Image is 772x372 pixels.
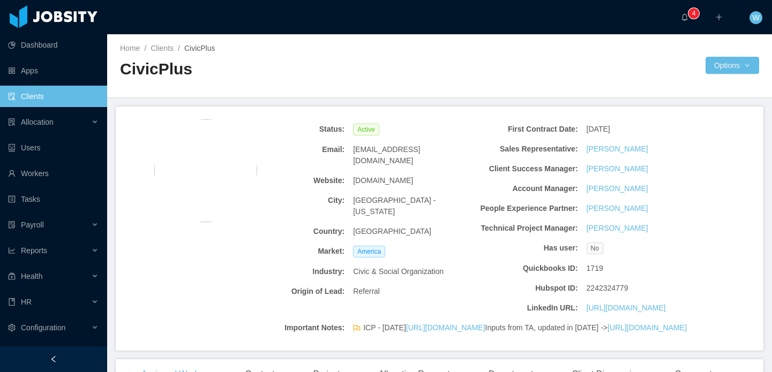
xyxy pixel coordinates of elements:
[470,242,578,254] b: Has user:
[587,302,666,314] a: [URL][DOMAIN_NAME]
[8,272,16,280] i: icon: medicine-box
[8,34,99,56] a: icon: pie-chartDashboard
[715,13,723,21] i: icon: plus
[470,263,578,274] b: Quickbooks ID:
[470,124,578,135] b: First Contract Date:
[470,163,578,174] b: Client Success Manager:
[353,226,431,237] span: [GEOGRAPHIC_DATA]
[8,247,16,254] i: icon: line-chart
[353,195,461,217] span: [GEOGRAPHIC_DATA] - [US_STATE]
[21,272,42,280] span: Health
[21,246,47,255] span: Reports
[353,175,413,186] span: [DOMAIN_NAME]
[237,195,345,206] b: City:
[237,266,345,277] b: Industry:
[470,143,578,155] b: Sales Representative:
[688,8,699,19] sup: 4
[8,86,99,107] a: icon: auditClients
[406,323,485,332] a: [URL][DOMAIN_NAME]
[120,58,440,80] h2: CivicPlus
[151,44,174,52] a: Clients
[587,143,648,155] a: [PERSON_NAME]
[681,13,688,21] i: icon: bell
[587,183,648,194] a: [PERSON_NAME]
[8,298,16,306] i: icon: book
[8,60,99,81] a: icon: appstoreApps
[582,119,699,139] div: [DATE]
[470,203,578,214] b: People Experience Partner:
[154,119,257,222] img: 911d0f00-fa34-11e8-bb5c-c7097ba0615b_5e628ec90734b-400w.png
[8,221,16,229] i: icon: file-protect
[237,322,345,333] b: Important Notes:
[470,223,578,234] b: Technical Project Manager:
[120,44,140,52] a: Home
[237,175,345,186] b: Website:
[8,324,16,331] i: icon: setting
[21,323,65,332] span: Configuration
[363,322,687,333] span: ICP - [DATE] Inputs from TA, updated in [DATE] ->
[237,226,345,237] b: Country:
[8,137,99,158] a: icon: robotUsers
[587,163,648,174] a: [PERSON_NAME]
[21,221,44,229] span: Payroll
[21,118,54,126] span: Allocation
[692,8,696,19] p: 4
[587,263,603,274] span: 1719
[21,298,32,306] span: HR
[587,242,603,254] span: No
[237,286,345,297] b: Origin of Lead:
[353,324,361,336] span: flag
[144,44,146,52] span: /
[587,203,648,214] a: [PERSON_NAME]
[353,124,379,135] span: Active
[608,323,687,332] a: [URL][DOMAIN_NAME]
[353,286,380,297] span: Referral
[353,246,385,257] span: America
[353,266,444,277] span: Civic & Social Organization
[587,283,628,294] span: 2242324779
[470,283,578,294] b: Hubspot ID:
[470,183,578,194] b: Account Manager:
[237,246,345,257] b: Market:
[587,223,648,234] a: [PERSON_NAME]
[8,163,99,184] a: icon: userWorkers
[706,57,759,74] button: Optionsicon: down
[8,188,99,210] a: icon: profileTasks
[8,118,16,126] i: icon: solution
[178,44,180,52] span: /
[184,44,215,52] span: CivicPlus
[353,144,461,166] span: [EMAIL_ADDRESS][DOMAIN_NAME]
[752,11,759,24] span: W
[237,124,345,135] b: Status:
[470,302,578,314] b: LinkedIn URL:
[237,144,345,155] b: Email:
